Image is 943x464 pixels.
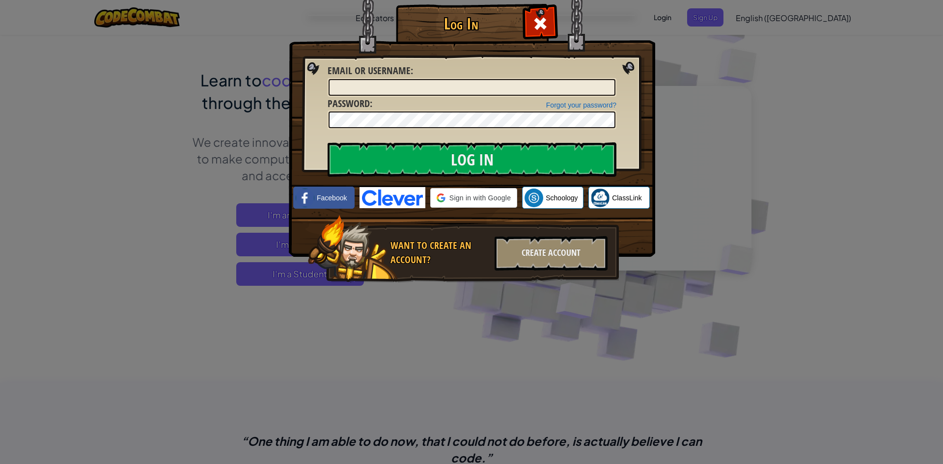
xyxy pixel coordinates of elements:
div: Want to create an account? [390,239,489,267]
img: classlink-logo-small.png [591,189,610,207]
label: : [328,64,413,78]
img: schoology.png [525,189,543,207]
span: Schoology [546,193,578,203]
div: Create Account [495,236,608,271]
a: Forgot your password? [546,101,616,109]
img: clever-logo-blue.png [360,187,425,208]
span: Sign in with Google [449,193,511,203]
h1: Log In [398,15,524,32]
span: ClassLink [612,193,642,203]
input: Log In [328,142,616,177]
span: Email or Username [328,64,411,77]
img: facebook_small.png [296,189,314,207]
label: : [328,97,372,111]
span: Password [328,97,370,110]
span: Facebook [317,193,347,203]
div: Sign in with Google [430,188,517,208]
